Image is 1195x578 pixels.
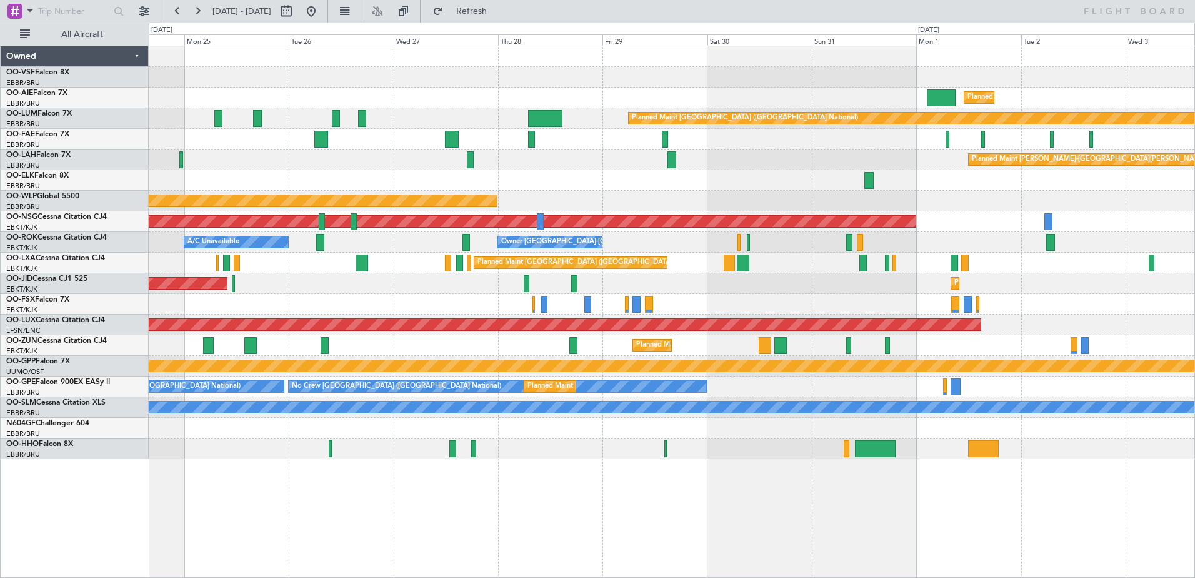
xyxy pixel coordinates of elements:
[6,69,69,76] a: OO-VSFFalcon 8X
[6,337,37,345] span: OO-ZUN
[6,255,105,262] a: OO-LXACessna Citation CJ4
[187,233,239,251] div: A/C Unavailable
[289,34,393,46] div: Tue 26
[916,34,1021,46] div: Mon 1
[6,399,106,407] a: OO-SLMCessna Citation XLS
[6,450,40,459] a: EBBR/BRU
[14,24,136,44] button: All Aircraft
[6,223,37,232] a: EBKT/KJK
[6,110,72,118] a: OO-LUMFalcon 7X
[527,377,754,396] div: Planned Maint [GEOGRAPHIC_DATA] ([GEOGRAPHIC_DATA] National)
[6,317,105,324] a: OO-LUXCessna Citation CJ4
[477,253,704,272] div: Planned Maint [GEOGRAPHIC_DATA] ([GEOGRAPHIC_DATA] National)
[6,296,35,303] span: OO-FSX
[6,408,40,418] a: EBBR/BRU
[38,2,110,21] input: Trip Number
[636,336,782,355] div: Planned Maint Kortrijk-[GEOGRAPHIC_DATA]
[151,25,172,36] div: [DATE]
[6,243,37,253] a: EBKT/KJK
[6,296,69,303] a: OO-FSXFalcon 7X
[394,34,498,46] div: Wed 27
[6,99,40,108] a: EBBR/BRU
[6,264,37,273] a: EBKT/KJK
[6,347,37,356] a: EBKT/KJK
[6,285,37,294] a: EBKT/KJK
[6,378,110,386] a: OO-GPEFalcon 900EX EASy II
[501,233,670,251] div: Owner [GEOGRAPHIC_DATA]-[GEOGRAPHIC_DATA]
[212,6,271,17] span: [DATE] - [DATE]
[1021,34,1126,46] div: Tue 2
[954,274,1100,293] div: Planned Maint Kortrijk-[GEOGRAPHIC_DATA]
[602,34,707,46] div: Fri 29
[6,131,69,138] a: OO-FAEFalcon 7X
[498,34,602,46] div: Thu 28
[6,161,40,170] a: EBBR/BRU
[6,358,36,365] span: OO-GPP
[6,172,69,180] a: OO-ELKFalcon 8X
[6,89,33,97] span: OO-AIE
[6,275,32,283] span: OO-JID
[6,255,36,262] span: OO-LXA
[6,275,87,283] a: OO-JIDCessna CJ1 525
[6,172,34,180] span: OO-ELK
[292,377,501,396] div: No Crew [GEOGRAPHIC_DATA] ([GEOGRAPHIC_DATA] National)
[6,399,36,407] span: OO-SLM
[632,109,858,128] div: Planned Maint [GEOGRAPHIC_DATA] ([GEOGRAPHIC_DATA] National)
[6,193,37,200] span: OO-WLP
[446,7,498,16] span: Refresh
[6,337,107,345] a: OO-ZUNCessna Citation CJ4
[6,181,40,191] a: EBBR/BRU
[6,440,73,448] a: OO-HHOFalcon 8X
[6,388,40,397] a: EBBR/BRU
[967,88,1164,107] div: Planned Maint [GEOGRAPHIC_DATA] ([GEOGRAPHIC_DATA])
[6,151,36,159] span: OO-LAH
[184,34,289,46] div: Mon 25
[6,326,41,335] a: LFSN/ENC
[6,131,35,138] span: OO-FAE
[6,119,40,129] a: EBBR/BRU
[918,25,939,36] div: [DATE]
[6,140,40,150] a: EBBR/BRU
[812,34,916,46] div: Sun 31
[6,420,36,427] span: N604GF
[6,110,37,118] span: OO-LUM
[6,317,36,324] span: OO-LUX
[6,429,40,439] a: EBBR/BRU
[6,367,44,377] a: UUMO/OSF
[707,34,812,46] div: Sat 30
[6,89,67,97] a: OO-AIEFalcon 7X
[6,193,79,200] a: OO-WLPGlobal 5500
[6,420,89,427] a: N604GFChallenger 604
[6,202,40,211] a: EBBR/BRU
[6,234,37,241] span: OO-ROK
[6,69,35,76] span: OO-VSF
[427,1,502,21] button: Refresh
[6,78,40,88] a: EBBR/BRU
[6,378,36,386] span: OO-GPE
[6,213,37,221] span: OO-NSG
[6,213,107,221] a: OO-NSGCessna Citation CJ4
[6,358,70,365] a: OO-GPPFalcon 7X
[32,30,132,39] span: All Aircraft
[6,151,71,159] a: OO-LAHFalcon 7X
[6,234,107,241] a: OO-ROKCessna Citation CJ4
[6,440,39,448] span: OO-HHO
[6,305,37,315] a: EBKT/KJK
